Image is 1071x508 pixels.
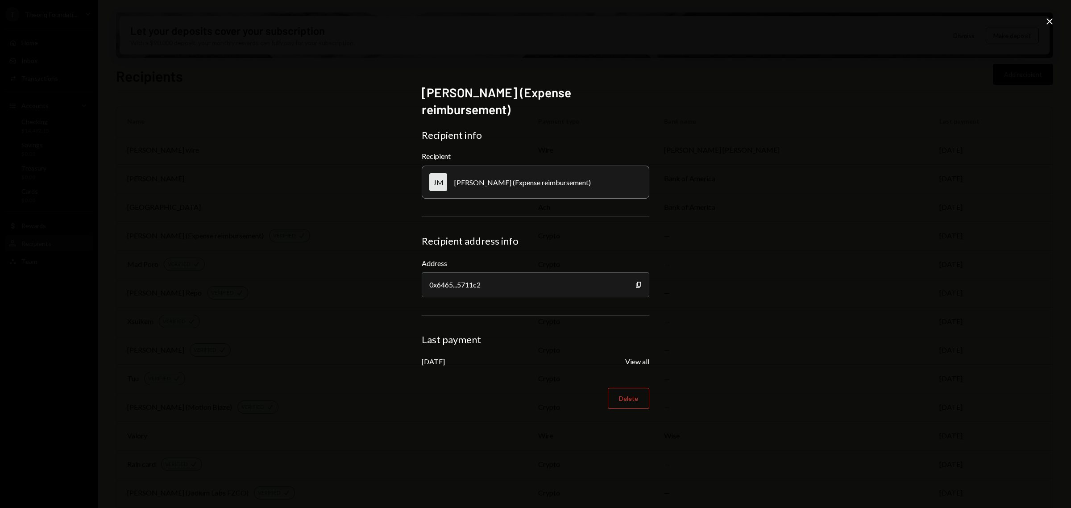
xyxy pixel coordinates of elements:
button: View all [625,357,649,366]
label: Address [422,258,649,269]
div: Recipient info [422,129,649,142]
div: Last payment [422,333,649,346]
div: Recipient address info [422,235,649,247]
button: Delete [608,388,649,409]
div: 0x6465...5711c2 [422,272,649,297]
h2: [PERSON_NAME] (Expense reimbursement) [422,84,649,118]
div: Recipient [422,152,649,160]
div: [PERSON_NAME] (Expense reimbursement) [454,178,591,187]
div: JM [429,173,447,191]
div: [DATE] [422,357,445,366]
